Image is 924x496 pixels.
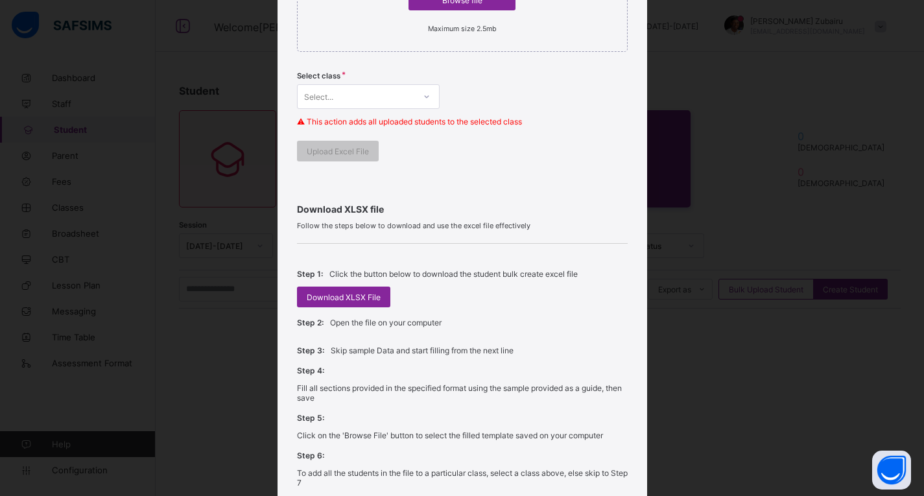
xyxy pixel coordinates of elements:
p: ⚠ This action adds all uploaded students to the selected class [297,117,628,126]
p: Click on the 'Browse File' button to select the filled template saved on your computer [297,431,603,440]
span: Step 1: [297,269,323,279]
span: Step 2: [297,318,324,327]
span: Select class [297,71,340,80]
span: Follow the steps below to download and use the excel file effectively [297,221,628,230]
small: Maximum size 2.5mb [428,25,497,33]
p: Skip sample Data and start filling from the next line [331,346,514,355]
span: Step 3: [297,346,324,355]
p: Open the file on your computer [330,318,442,327]
p: Click the button below to download the student bulk create excel file [329,269,578,279]
p: Fill all sections provided in the specified format using the sample provided as a guide, then save [297,383,628,403]
span: Step 5: [297,413,324,423]
span: Download XLSX file [297,204,628,215]
div: Select... [304,84,333,109]
button: Open asap [872,451,911,490]
p: To add all the students in the file to a particular class, select a class above, else skip to Step 7 [297,468,628,488]
span: Step 4: [297,366,324,375]
span: Download XLSX File [307,292,381,302]
span: Step 6: [297,451,324,460]
span: Upload Excel File [307,147,369,156]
